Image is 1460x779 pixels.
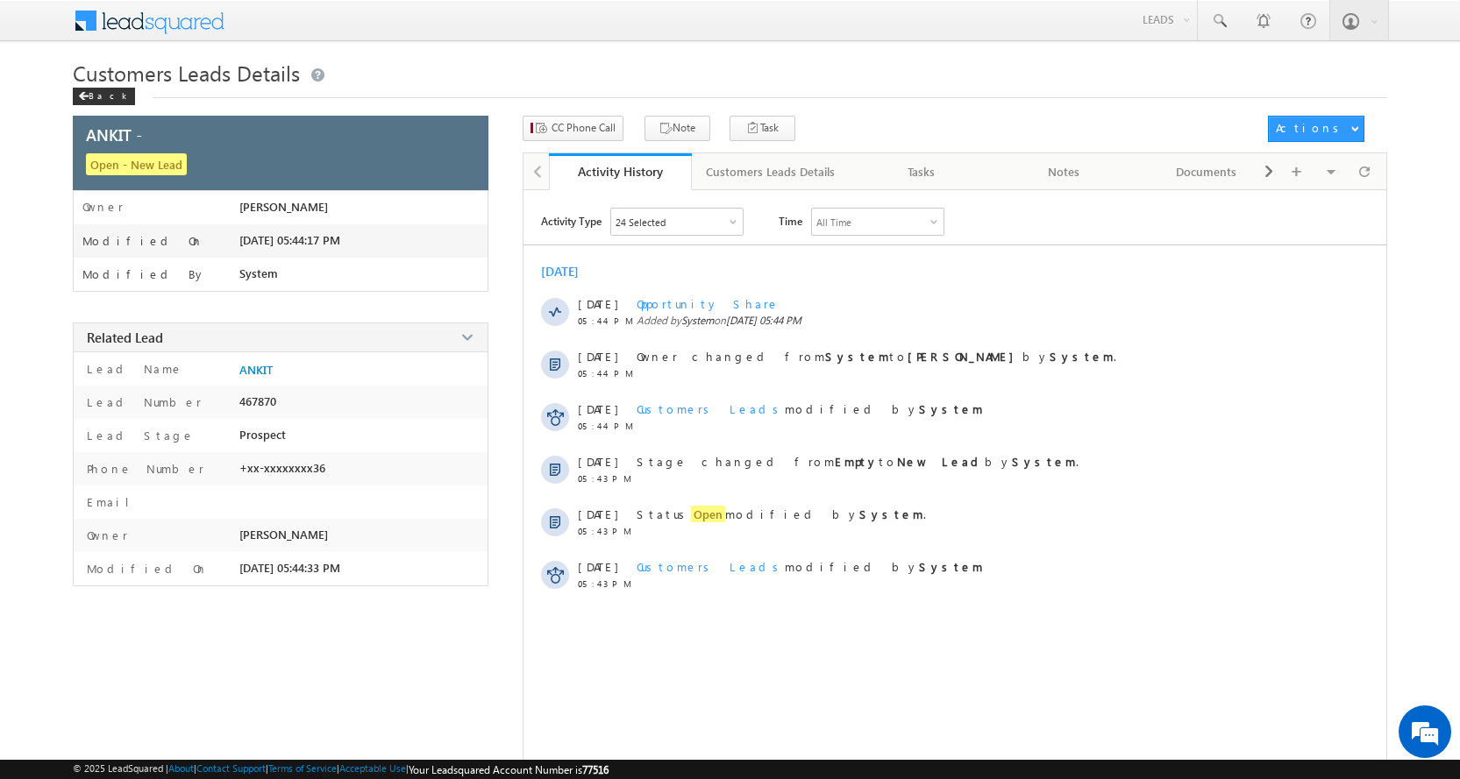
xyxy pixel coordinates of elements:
span: [DATE] [578,454,617,469]
div: All Time [816,216,851,228]
span: Open [691,506,725,522]
div: Documents [1150,161,1263,182]
strong: Empty [835,454,879,469]
a: Activity History [549,153,692,190]
span: System [681,314,714,327]
span: © 2025 LeadSquared | | | | | [73,762,609,776]
span: 05:44 PM [578,315,630,326]
div: Customers Leads Details [706,161,835,182]
a: Contact Support [196,762,266,774]
span: +xx-xxxxxxxx36 [239,461,325,475]
a: Tasks [851,153,994,190]
label: Email [82,494,143,509]
span: Owner changed from to by . [637,349,1116,364]
span: CC Phone Call [552,120,616,136]
button: CC Phone Call [523,116,623,141]
div: Notes [1008,161,1121,182]
span: [DATE] [578,349,617,364]
span: [PERSON_NAME] [239,200,328,214]
label: Lead Stage [82,428,195,443]
div: [DATE] [541,263,598,280]
div: Owner Changed,Status Changed,Stage Changed,Source Changed,Notes & 19 more.. [611,209,743,235]
span: System [239,266,278,280]
span: Added by on [637,314,1313,327]
a: ANKIT [239,363,273,377]
button: Note [645,116,710,141]
a: Documents [1136,153,1278,190]
label: Modified On [82,561,208,576]
button: Task [730,116,795,141]
span: Prospect [239,428,286,442]
span: Customers Leads [637,401,785,416]
span: modified by [637,401,983,416]
a: Terms of Service [268,762,337,774]
strong: System [919,401,983,416]
label: Phone Number [82,461,204,476]
strong: System [825,349,889,364]
strong: System [1012,454,1076,469]
div: Actions [1276,120,1345,136]
span: Activity Type [541,208,602,234]
span: 05:43 PM [578,473,630,484]
div: Tasks [865,161,978,182]
label: Modified By [82,267,206,281]
span: ANKIT - [86,124,142,145]
a: About [168,762,194,774]
span: Status modified by . [637,506,926,522]
span: [DATE] [578,401,617,416]
span: [DATE] 05:44 PM [726,314,801,327]
strong: System [919,559,983,574]
strong: System [859,506,923,521]
span: [PERSON_NAME] [239,528,328,542]
span: Open - New Lead [86,153,187,175]
span: Opportunity Share [637,296,780,311]
span: [DATE] 05:44:33 PM [239,561,340,575]
label: Lead Name [82,361,183,376]
span: Time [779,208,802,234]
strong: System [1050,349,1114,364]
span: Related Lead [87,329,163,346]
label: Owner [82,528,128,542]
strong: New Lead [897,454,985,469]
span: Customers Leads [637,559,785,574]
button: Actions [1268,116,1364,142]
div: Back [73,88,135,105]
label: Owner [82,200,124,214]
span: 05:44 PM [578,368,630,379]
span: [DATE] [578,296,617,311]
span: [DATE] [578,506,617,521]
a: Acceptable Use [339,762,406,774]
span: [DATE] [578,559,617,574]
label: Modified On [82,234,203,248]
span: Your Leadsquared Account Number is [409,763,609,776]
a: Customers Leads Details [692,153,851,190]
div: 24 Selected [616,216,666,228]
span: Customers Leads Details [73,59,300,87]
span: 05:44 PM [578,421,630,431]
span: modified by [637,559,983,574]
label: Lead Number [82,394,202,409]
span: 77516 [582,763,609,776]
a: Notes [994,153,1136,190]
span: [DATE] 05:44:17 PM [239,233,340,247]
div: Activity History [562,163,679,180]
span: 05:43 PM [578,578,630,589]
span: 05:43 PM [578,526,630,536]
span: Stage changed from to by . [637,454,1079,469]
strong: [PERSON_NAME] [908,349,1022,364]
